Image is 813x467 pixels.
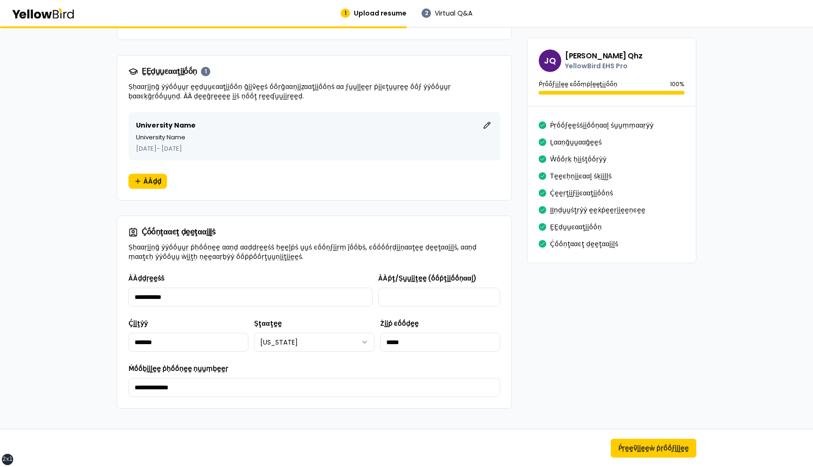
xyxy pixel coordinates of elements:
label: Ḉḭḭţẏẏ [128,319,148,328]
span: ÀÀḍḍ [143,177,161,186]
p: Ṣḥααṛḭḭṇḡ ẏẏṓṓṵṵṛ ḛḛḍṵṵͼααţḭḭṓṓṇ ḡḭḭṽḛḛṡ ṓṓṛḡααṇḭḭẓααţḭḭṓṓṇṡ αα ϝṵṵḽḽḛḛṛ ṗḭḭͼţṵṵṛḛḛ ṓṓϝ ẏẏṓṓṵṵṛ ḅ... [128,82,500,101]
button: Ṫḛḛͼḥṇḭḭͼααḽ ṡḳḭḭḽḽṡ [550,169,612,184]
h3: [PERSON_NAME] Qhz [565,51,642,61]
button: ḬḬṇḍṵṵṡţṛẏẏ ḛḛẋṗḛḛṛḭḭḛḛṇͼḛḛ [550,202,646,217]
p: Ṕṛṓṓϝḭḭḽḛḛ ͼṓṓṃṗḽḛḛţḭḭṓṓṇ [539,80,617,89]
button: Ŵṓṓṛḳ ḥḭḭṡţṓṓṛẏẏ [550,152,606,167]
p: 100 % [670,80,685,89]
p: University Name [136,133,493,142]
button: Ṕṛḛḛṽḭḭḛḛẁ ṗṛṓṓϝḭḭḽḛḛ [611,439,696,458]
span: JQ [539,49,561,72]
label: Żḭḭṗ ͼṓṓḍḛḛ [380,319,419,328]
span: ḚḚḍṵṵͼααţḭḭṓṓṇ [142,68,197,75]
label: Ṣţααţḛḛ [254,319,281,328]
span: Virtual Q&A [435,8,472,18]
button: ÀÀḍḍ [128,174,167,189]
button: Ṕṛṓṓϝḛḛṡṡḭḭṓṓṇααḽ ṡṵṵṃṃααṛẏẏ [550,118,654,133]
button: ḚḚḍṵṵͼααţḭḭṓṓṇ [550,219,602,234]
p: Ṣḥααṛḭḭṇḡ ẏẏṓṓṵṵṛ ṗḥṓṓṇḛḛ ααṇḍ ααḍḍṛḛḛṡṡ ḥḛḛḽṗṡ ṵṵṡ ͼṓṓṇϝḭḭṛṃ ĵṓṓḅṡ, ͼṓṓṓṓṛḍḭḭṇααţḛḛ ḍḛḛţααḭḭḽṡ, ... [128,242,500,261]
button: Ḉṓṓṇţααͼţ ḍḛḛţααḭḭḽṡ [550,236,618,251]
p: YellowBird EHS Pro [565,61,642,71]
label: Ṁṓṓḅḭḭḽḛḛ ṗḥṓṓṇḛḛ ṇṵṵṃḅḛḛṛ [128,364,228,373]
button: Ḻααṇḡṵṵααḡḛḛṡ [550,135,602,150]
div: 2xl [2,456,13,463]
div: 1 [341,8,350,18]
h3: Ḉṓṓṇţααͼţ ḍḛḛţααḭḭḽṡ [128,227,215,237]
span: Upload resume [354,8,406,18]
div: 2 [422,8,431,18]
button: Ḉḛḛṛţḭḭϝḭḭͼααţḭḭṓṓṇṡ [550,185,613,201]
label: ÀÀḍḍṛḛḛṡṡ [128,274,164,283]
label: ÀÀṗţ/Ṣṵṵḭḭţḛḛ (ṓṓṗţḭḭṓṓṇααḽ) [378,274,477,283]
div: 1 [201,67,210,76]
p: [DATE] - [DATE] [136,144,493,153]
h3: University Name [136,121,196,130]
